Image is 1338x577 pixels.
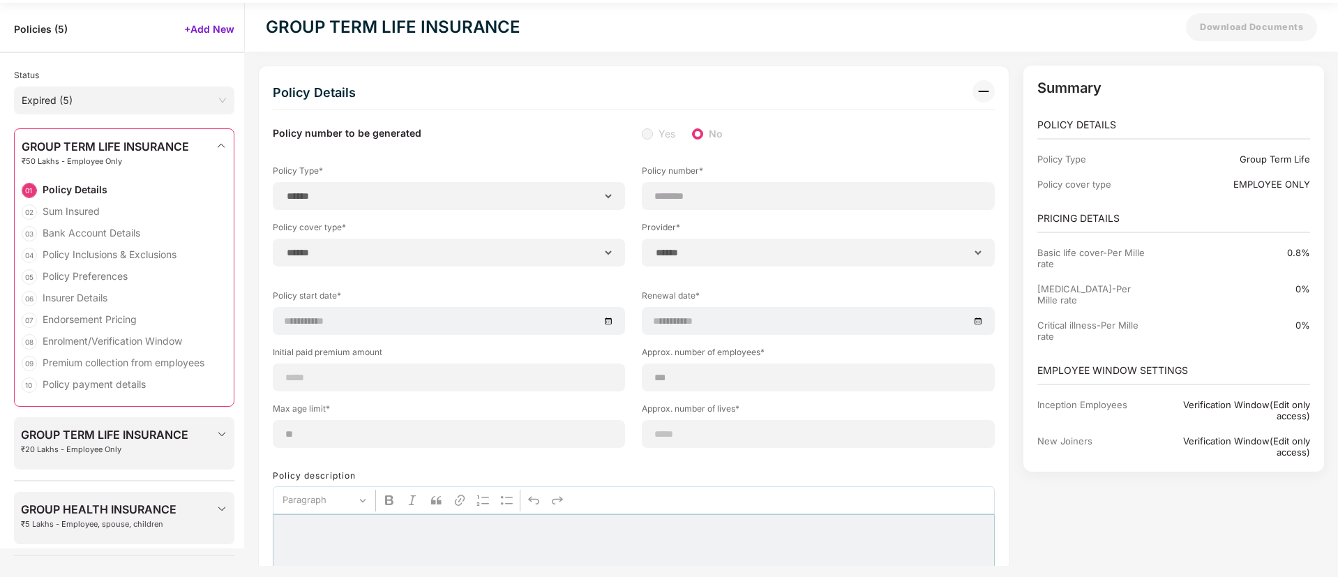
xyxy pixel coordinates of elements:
span: ₹20 Lakhs - Employee Only [21,445,188,454]
div: Insurer Details [43,291,107,304]
span: ₹5 Lakhs - Employee, spouse, children [21,520,176,529]
p: EMPLOYEE WINDOW SETTINGS [1037,363,1311,378]
div: Bank Account Details [43,226,140,239]
img: svg+xml;base64,PHN2ZyBpZD0iRHJvcGRvd24tMzJ4MzIiIHhtbG5zPSJodHRwOi8vd3d3LnczLm9yZy8yMDAwL3N2ZyIgd2... [216,140,227,151]
label: Renewal date* [642,290,994,307]
div: Policy Details [43,183,107,196]
p: PRICING DETAILS [1037,211,1311,226]
div: 05 [22,269,37,285]
span: GROUP HEALTH INSURANCE [21,503,176,516]
label: Provider* [642,221,994,239]
span: GROUP TERM LIFE INSURANCE [21,428,188,441]
div: Policy Details [273,80,356,105]
div: 01 [22,183,37,198]
div: Premium collection from employees [43,356,204,369]
img: svg+xml;base64,PHN2ZyBpZD0iRHJvcGRvd24tMzJ4MzIiIHhtbG5zPSJodHRwOi8vd3d3LnczLm9yZy8yMDAwL3N2ZyIgd2... [216,503,227,514]
div: Endorsement Pricing [43,313,137,326]
label: Policy cover type* [273,221,625,239]
div: 10 [22,377,37,393]
div: Policy Preferences [43,269,128,283]
label: Policy number* [642,165,994,182]
span: No [703,126,728,142]
div: Enrolment/Verification Window [43,334,182,347]
label: Max age limit* [273,403,625,420]
div: 03 [22,226,37,241]
div: 04 [22,248,37,263]
div: Critical illness-Per Mille rate [1037,320,1151,342]
span: ₹50 Lakhs - Employee Only [22,157,189,166]
span: Policies ( 5 ) [14,22,68,36]
label: Policy number to be generated [273,126,421,142]
div: Policy payment details [43,377,146,391]
div: EMPLOYEE ONLY [1151,179,1310,190]
div: 09 [22,356,37,371]
div: Policy Inclusions & Exclusions [43,248,176,261]
div: [MEDICAL_DATA]-Per Mille rate [1037,283,1151,306]
button: Paragraph [276,490,373,511]
label: Approx. number of lives* [642,403,994,420]
label: Initial paid premium amount [273,346,625,364]
div: 0% [1151,320,1310,331]
p: Summary [1037,80,1311,96]
div: Group Term Life [1151,153,1310,165]
span: Status [14,70,39,80]
p: POLICY DETAILS [1037,117,1311,133]
div: 07 [22,313,37,328]
span: GROUP TERM LIFE INSURANCE [22,140,189,153]
span: Paragraph [283,492,355,509]
div: New Joiners [1037,435,1151,458]
div: 0% [1151,283,1310,294]
div: Policy Type [1037,153,1151,165]
label: Policy description [273,470,356,481]
div: 06 [22,291,37,306]
div: Editor toolbar [273,486,995,514]
img: svg+xml;base64,PHN2ZyB3aWR0aD0iMzIiIGhlaWdodD0iMzIiIHZpZXdCb3g9IjAgMCAzMiAzMiIgZmlsbD0ibm9uZSIgeG... [972,80,995,103]
div: Inception Employees [1037,399,1151,421]
div: 02 [22,204,37,220]
label: Policy start date* [273,290,625,307]
img: svg+xml;base64,PHN2ZyBpZD0iRHJvcGRvd24tMzJ4MzIiIHhtbG5zPSJodHRwOi8vd3d3LnczLm9yZy8yMDAwL3N2ZyIgd2... [216,428,227,440]
div: Sum Insured [43,204,100,218]
button: Download Documents [1186,13,1317,41]
div: GROUP TERM LIFE INSURANCE [266,15,520,40]
label: Approx. number of employees* [642,346,994,364]
div: Policy cover type [1037,179,1151,190]
span: +Add New [184,22,234,36]
div: Verification Window(Edit only access) [1151,399,1310,421]
span: Expired (5) [22,90,227,111]
div: Basic life cover-Per Mille rate [1037,247,1151,269]
div: 0.8% [1151,247,1310,258]
span: Yes [653,126,681,142]
div: Verification Window(Edit only access) [1151,435,1310,458]
div: 08 [22,334,37,350]
label: Policy Type* [273,165,625,182]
